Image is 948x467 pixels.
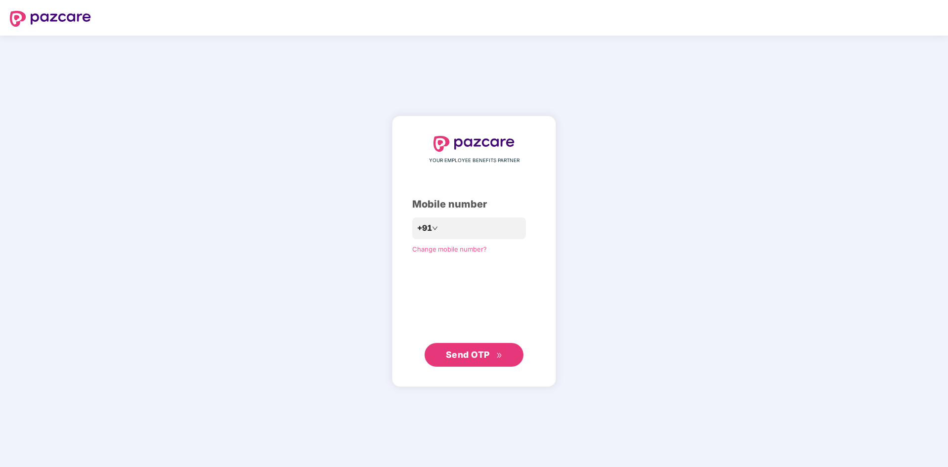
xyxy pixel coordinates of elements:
[425,343,523,367] button: Send OTPdouble-right
[432,225,438,231] span: down
[496,352,503,359] span: double-right
[446,349,490,360] span: Send OTP
[412,245,487,253] a: Change mobile number?
[412,197,536,212] div: Mobile number
[429,157,519,165] span: YOUR EMPLOYEE BENEFITS PARTNER
[433,136,515,152] img: logo
[417,222,432,234] span: +91
[10,11,91,27] img: logo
